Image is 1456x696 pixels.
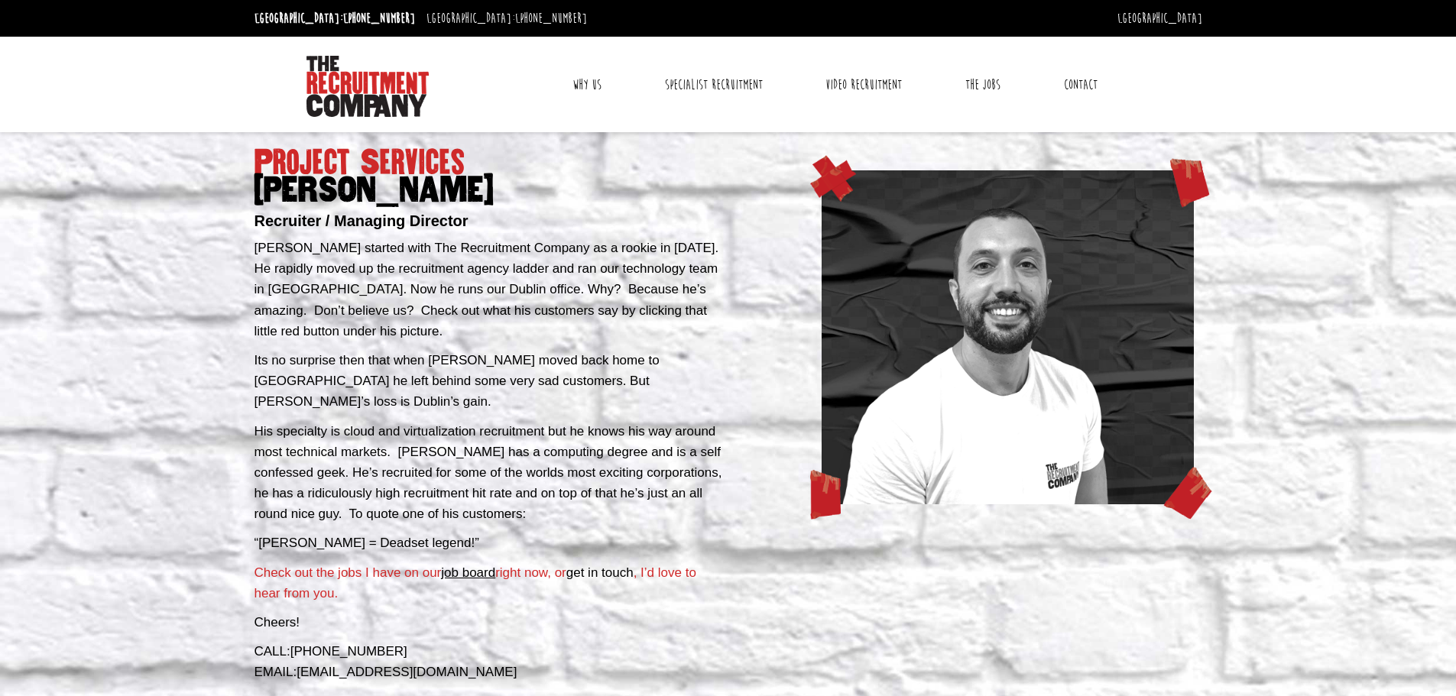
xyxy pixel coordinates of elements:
[255,536,479,550] span: “[PERSON_NAME] = Deadset legend!”
[954,66,1012,104] a: The Jobs
[255,562,723,604] p: Check out the jobs I have on our right now, or , I’d love to hear from you.
[297,665,517,679] a: [EMAIL_ADDRESS][DOMAIN_NAME]
[255,641,723,662] div: CALL:
[255,176,723,204] span: [PERSON_NAME]
[306,56,429,117] img: The Recruitment Company
[255,662,723,682] div: EMAIL:
[561,66,613,104] a: Why Us
[255,612,723,633] p: Cheers!
[423,6,591,31] li: [GEOGRAPHIC_DATA]:
[1117,10,1202,27] a: [GEOGRAPHIC_DATA]
[515,10,587,27] a: [PHONE_NUMBER]
[255,353,660,409] span: Its no surprise then that when [PERSON_NAME] moved back home to [GEOGRAPHIC_DATA] he left behind ...
[255,424,722,522] span: His specialty is cloud and virtualization recruitment but he knows his way around most technical ...
[814,66,913,104] a: Video Recruitment
[255,212,723,229] h2: Recruiter / Managing Director
[255,241,719,338] span: [PERSON_NAME] started with The Recruitment Company as a rookie in [DATE]. He rapidly moved up the...
[653,66,774,104] a: Specialist Recruitment
[251,6,419,31] li: [GEOGRAPHIC_DATA]:
[290,644,407,659] a: [PHONE_NUMBER]
[441,565,495,580] a: job board
[343,10,415,27] a: [PHONE_NUMBER]
[1052,66,1109,104] a: Contact
[566,565,634,580] a: get in touch
[255,149,723,204] h1: Project Services
[822,170,1195,504] img: www-profile-new-chris.png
